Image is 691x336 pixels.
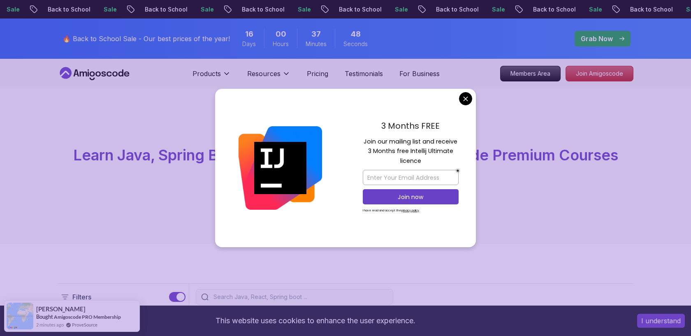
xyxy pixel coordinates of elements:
[36,321,64,328] span: 2 minutes ago
[72,321,97,328] a: ProveSource
[637,314,685,328] button: Accept cookies
[72,292,91,302] p: Filters
[36,306,86,313] span: [PERSON_NAME]
[566,66,633,81] p: Join Amigoscode
[7,303,33,329] img: provesource social proof notification image
[63,34,230,44] p: 🔥 Back to School Sale - Our best prices of the year!
[97,5,123,14] p: Sale
[306,40,327,48] span: Minutes
[623,5,679,14] p: Back to School
[54,314,121,320] a: Amigoscode PRO Membership
[485,5,511,14] p: Sale
[345,69,383,79] a: Testimonials
[388,5,414,14] p: Sale
[192,69,221,79] p: Products
[566,66,633,81] a: Join Amigoscode
[242,40,256,48] span: Days
[36,313,53,320] span: Bought
[526,5,582,14] p: Back to School
[192,69,231,85] button: Products
[307,69,328,79] a: Pricing
[41,5,97,14] p: Back to School
[291,5,317,14] p: Sale
[245,28,253,40] span: 16 Days
[311,28,321,40] span: 37 Minutes
[343,40,368,48] span: Seconds
[276,28,286,40] span: 0 Hours
[429,5,485,14] p: Back to School
[351,28,361,40] span: 48 Seconds
[235,5,291,14] p: Back to School
[399,69,440,79] a: For Business
[500,66,561,81] a: Members Area
[6,312,625,330] div: This website uses cookies to enhance the user experience.
[581,34,613,44] p: Grab Now
[247,69,290,85] button: Resources
[247,69,281,79] p: Resources
[582,5,608,14] p: Sale
[194,5,220,14] p: Sale
[138,5,194,14] p: Back to School
[273,40,289,48] span: Hours
[332,5,388,14] p: Back to School
[212,293,388,301] input: Search Java, React, Spring boot ...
